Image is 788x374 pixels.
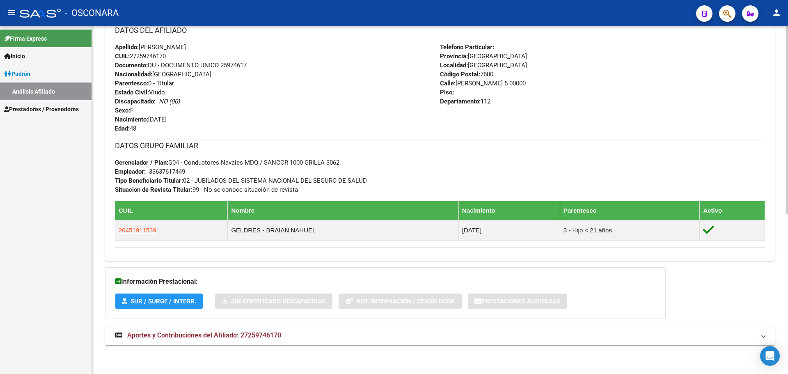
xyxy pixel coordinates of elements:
[440,71,493,78] span: 7600
[440,62,468,69] strong: Localidad:
[440,71,480,78] strong: Código Postal:
[440,62,527,69] span: [GEOGRAPHIC_DATA]
[115,107,130,114] strong: Sexo:
[115,276,655,287] h3: Información Prestacional:
[458,220,560,240] td: [DATE]
[339,294,462,309] button: Not. Internacion / Censo Hosp.
[115,125,136,132] span: 48
[115,71,152,78] strong: Nacionalidad:
[560,220,700,240] td: 3 - Hijo < 21 años
[115,71,211,78] span: [GEOGRAPHIC_DATA]
[440,98,481,105] strong: Departamento:
[115,98,156,105] strong: Discapacitado:
[468,294,567,309] button: Prestaciones Auditadas
[115,177,183,184] strong: Tipo Beneficiario Titular:
[115,159,168,166] strong: Gerenciador / Plan:
[65,4,119,22] span: - OSCONARA
[115,140,765,151] h3: DATOS GRUPO FAMILIAR
[115,44,186,51] span: [PERSON_NAME]
[115,186,298,193] span: 99 - No se conoce situación de revista
[115,89,149,96] strong: Estado Civil:
[760,346,780,366] div: Open Intercom Messenger
[458,201,560,220] th: Nacimiento
[115,125,130,132] strong: Edad:
[115,201,228,220] th: CUIL
[127,331,281,339] span: Aportes y Contribuciones del Afiliado: 27259746170
[115,294,203,309] button: SUR / SURGE / INTEGR.
[356,298,455,305] span: Not. Internacion / Censo Hosp.
[115,62,148,69] strong: Documento:
[4,105,79,114] span: Prestadores / Proveedores
[228,220,458,240] td: GELDRES - BRAIAN NAHUEL
[772,8,781,18] mat-icon: person
[440,80,456,87] strong: Calle:
[4,52,25,61] span: Inicio
[115,107,133,114] span: F
[115,116,167,123] span: [DATE]
[231,298,326,305] span: Sin Certificado Discapacidad
[440,53,468,60] strong: Provincia:
[149,167,185,176] div: 33637617449
[115,80,174,87] span: 0 - Titular
[440,53,527,60] span: [GEOGRAPHIC_DATA]
[119,227,156,234] span: 20451911539
[115,44,139,51] strong: Apellido:
[159,98,180,105] i: NO (00)
[115,168,146,175] strong: Empleador:
[115,159,339,166] span: G04 - Conductores Navales MDQ / SANCOR 1000 GRILLA 3062
[440,98,490,105] span: 112
[440,44,494,51] strong: Teléfono Particular:
[228,201,458,220] th: Nombre
[115,89,165,96] span: Viudo
[440,80,526,87] span: [PERSON_NAME] 5 00000
[115,62,247,69] span: DU - DOCUMENTO UNICO 25974617
[115,25,765,36] h3: DATOS DEL AFILIADO
[481,298,560,305] span: Prestaciones Auditadas
[115,116,148,123] strong: Nacimiento:
[215,294,332,309] button: Sin Certificado Discapacidad
[560,201,700,220] th: Parentesco
[4,69,30,78] span: Padrón
[7,8,16,18] mat-icon: menu
[440,89,454,96] strong: Piso:
[105,326,775,345] mat-expansion-panel-header: Aportes y Contribuciones del Afiliado: 27259746170
[115,53,166,60] span: 27259746170
[4,34,47,43] span: Firma Express
[115,53,130,60] strong: CUIL:
[131,298,196,305] span: SUR / SURGE / INTEGR.
[115,177,367,184] span: 02 - JUBILADOS DEL SISTEMA NACIONAL DEL SEGURO DE SALUD
[115,80,148,87] strong: Parentesco:
[115,186,192,193] strong: Situacion de Revista Titular:
[700,201,765,220] th: Activo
